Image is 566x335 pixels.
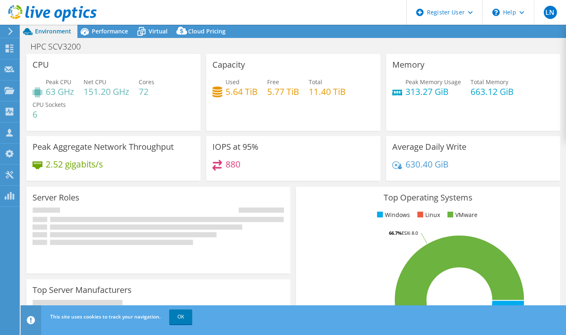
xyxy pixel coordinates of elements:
[267,78,279,86] span: Free
[544,6,557,19] span: LN
[309,87,346,96] h4: 11.40 TiB
[471,87,514,96] h4: 663.12 GiB
[33,101,66,109] span: CPU Sockets
[46,87,74,96] h4: 63 GHz
[188,27,226,35] span: Cloud Pricing
[33,142,174,151] h3: Peak Aggregate Network Throughput
[139,87,154,96] h4: 72
[309,78,322,86] span: Total
[212,142,259,151] h3: IOPS at 95%
[212,60,245,69] h3: Capacity
[302,193,554,202] h3: Top Operating Systems
[139,78,154,86] span: Cores
[84,78,106,86] span: Net CPU
[375,210,410,219] li: Windows
[46,78,71,86] span: Peak CPU
[492,9,500,16] svg: \n
[415,210,440,219] li: Linux
[35,27,71,35] span: Environment
[405,160,449,169] h4: 630.40 GiB
[169,309,192,324] a: OK
[402,230,418,236] tspan: ESXi 8.0
[27,42,93,51] h1: HPC SCV3200
[445,210,477,219] li: VMware
[471,78,508,86] span: Total Memory
[33,285,132,295] h3: Top Server Manufacturers
[92,27,128,35] span: Performance
[405,78,461,86] span: Peak Memory Usage
[405,87,461,96] h4: 313.27 GiB
[50,313,161,320] span: This site uses cookies to track your navigation.
[46,160,103,169] h4: 2.52 gigabits/s
[226,160,240,169] h4: 880
[226,78,240,86] span: Used
[149,27,168,35] span: Virtual
[392,142,466,151] h3: Average Daily Write
[84,87,129,96] h4: 151.20 GHz
[392,60,424,69] h3: Memory
[33,193,79,202] h3: Server Roles
[226,87,258,96] h4: 5.64 TiB
[33,60,49,69] h3: CPU
[389,230,402,236] tspan: 66.7%
[33,110,66,119] h4: 6
[267,87,299,96] h4: 5.77 TiB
